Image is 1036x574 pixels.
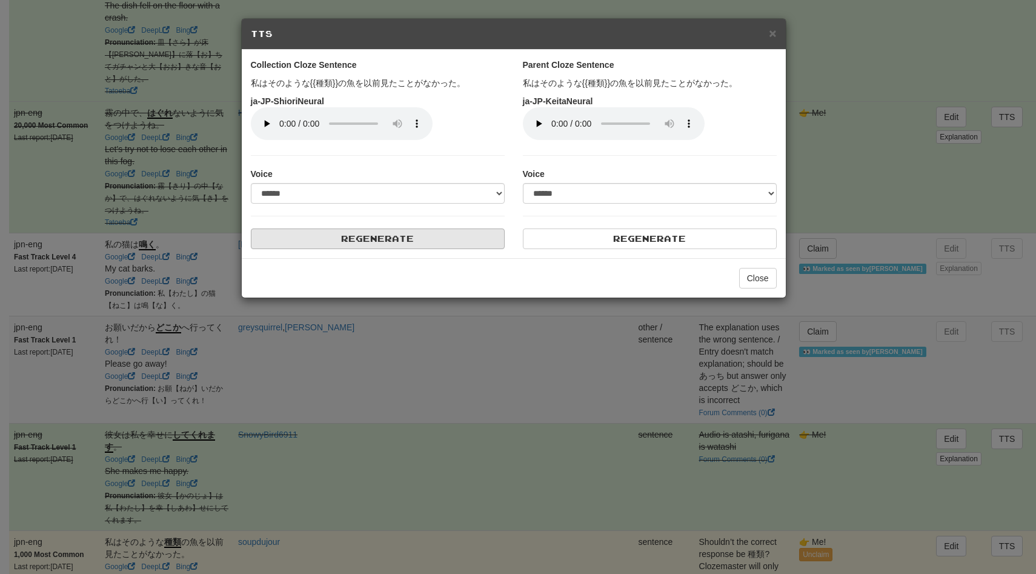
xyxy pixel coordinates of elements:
strong: ja-JP-KeitaNeural [523,96,593,106]
p: 私はそのような{{種類}}の魚を以前見たことがなかった。 [251,77,505,89]
button: Regenerate [523,229,777,249]
strong: Parent Cloze Sentence [523,60,614,70]
strong: ja-JP-ShioriNeural [251,96,324,106]
label: Voice [523,168,545,180]
button: Close [769,27,776,39]
button: Regenerate [251,229,505,249]
strong: Collection Cloze Sentence [251,60,357,70]
h5: TTS [251,28,777,40]
span: × [769,26,776,40]
label: Voice [251,168,273,180]
p: 私はそのような{{種類}}の魚を以前見たことがなかった。 [523,77,777,89]
button: Close [739,268,777,289]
